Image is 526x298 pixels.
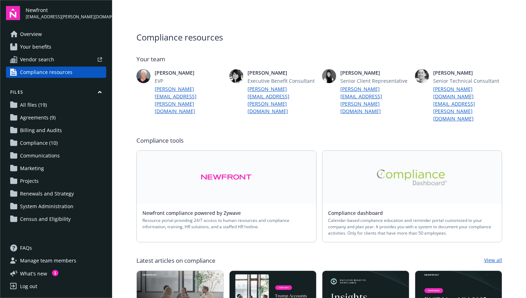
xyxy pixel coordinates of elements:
[6,67,106,78] a: Compliance resources
[136,256,216,265] span: Latest articles on compliance
[6,163,106,174] a: Marketing
[6,270,58,277] button: What's new1
[155,69,224,76] span: [PERSON_NAME]
[340,85,409,115] a: [PERSON_NAME][EMAIL_ADDRESS][PERSON_NAME][DOMAIN_NAME]
[6,137,106,149] a: Compliance (10)
[248,69,316,76] span: [PERSON_NAME]
[20,188,74,199] span: Renewals and Strategy
[322,151,502,204] a: Alt
[155,77,224,85] span: EVP
[6,255,106,266] a: Manage team members
[20,125,62,136] span: Billing and Audits
[20,67,72,78] span: Compliance resources
[6,188,106,199] a: Renewals and Strategy
[136,31,502,44] span: Compliance resources
[142,217,310,230] span: Resource portal providing 24/7 access to human resources and compliance information, training, HR...
[340,77,409,85] span: Senior Client Representative
[155,85,224,115] a: [PERSON_NAME][EMAIL_ADDRESS][PERSON_NAME][DOMAIN_NAME]
[6,175,106,187] a: Projects
[20,175,39,187] span: Projects
[20,112,56,123] span: Agreements (9)
[20,281,37,292] div: Log out
[6,150,106,161] a: Communications
[20,255,76,266] span: Manage team members
[6,213,106,225] a: Census and Eligibility
[20,99,47,111] span: All files (19)
[248,85,316,115] a: [PERSON_NAME][EMAIL_ADDRESS][PERSON_NAME][DOMAIN_NAME]
[328,217,496,236] span: Calendar-based compliance education and reminder portal customized to your company and plan year....
[20,213,71,225] span: Census and Eligibility
[6,99,106,111] a: All files (19)
[484,256,502,265] a: View all
[6,125,106,136] a: Billing and Audits
[136,55,502,63] span: Your team
[377,169,447,185] img: Alt
[20,242,32,254] span: FAQs
[6,41,106,52] a: Your benefits
[433,69,502,76] span: [PERSON_NAME]
[26,6,106,14] span: Newfront
[6,89,106,98] button: Files
[6,201,106,212] a: System Administration
[6,112,106,123] a: Agreements (9)
[142,210,246,216] a: Newfront compliance powered by Zywave
[6,6,20,20] img: navigator-logo.svg
[201,169,252,185] img: Alt
[6,54,106,65] a: Vendor search
[20,163,44,174] span: Marketing
[322,69,336,83] img: photo
[229,69,243,83] img: photo
[52,270,58,276] div: 1
[136,136,502,145] span: Compliance tools
[136,69,150,83] img: photo
[20,41,51,52] span: Your benefits
[248,77,316,85] span: Executive Benefit Consultant
[433,77,502,85] span: Senior Technical Consultant
[6,29,106,40] a: Overview
[20,137,58,149] span: Compliance (10)
[20,270,47,277] span: What ' s new
[137,151,316,204] a: Alt
[20,150,60,161] span: Communications
[26,6,106,20] button: Newfront[EMAIL_ADDRESS][PERSON_NAME][DOMAIN_NAME]
[328,210,389,216] a: Compliance dashboard
[415,69,429,83] img: photo
[26,14,106,20] span: [EMAIL_ADDRESS][PERSON_NAME][DOMAIN_NAME]
[20,29,42,40] span: Overview
[340,69,409,76] span: [PERSON_NAME]
[20,201,73,212] span: System Administration
[6,242,106,254] a: FAQs
[20,54,54,65] span: Vendor search
[433,85,502,122] a: [PERSON_NAME][DOMAIN_NAME][EMAIL_ADDRESS][PERSON_NAME][DOMAIN_NAME]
